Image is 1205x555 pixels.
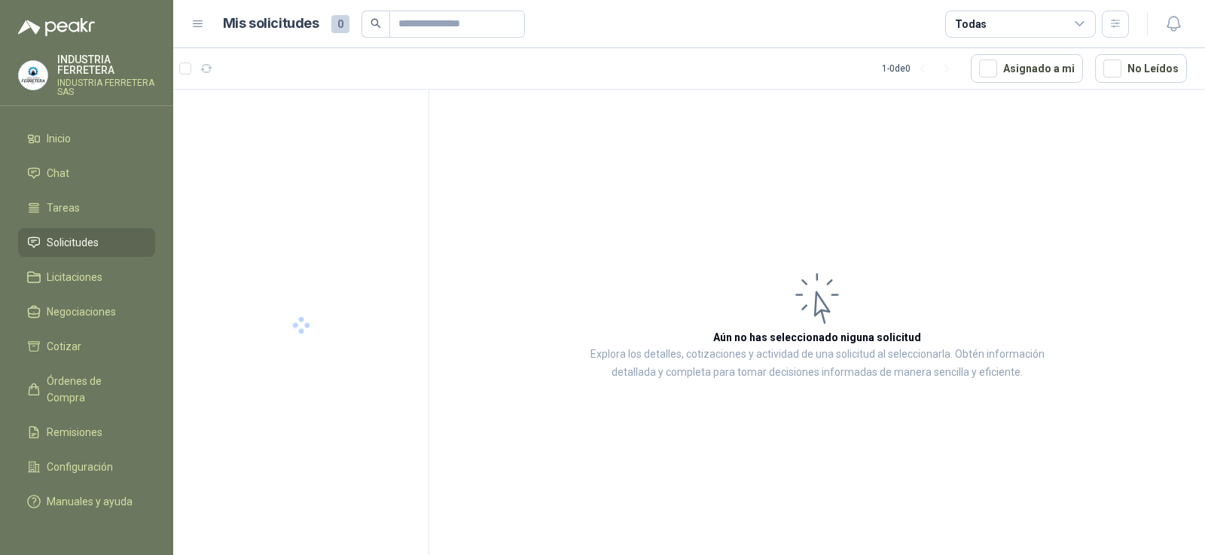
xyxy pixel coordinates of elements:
a: Tareas [18,194,155,222]
a: Negociaciones [18,297,155,326]
img: Logo peakr [18,18,95,36]
button: No Leídos [1095,54,1187,83]
a: Cotizar [18,332,155,361]
span: Negociaciones [47,303,116,320]
p: INDUSTRIA FERRETERA [57,54,155,75]
img: Company Logo [19,61,47,90]
a: Manuales y ayuda [18,487,155,516]
a: Licitaciones [18,263,155,291]
a: Chat [18,159,155,188]
p: INDUSTRIA FERRETERA SAS [57,78,155,96]
a: Inicio [18,124,155,153]
span: Solicitudes [47,234,99,251]
div: Todas [955,16,987,32]
p: Explora los detalles, cotizaciones y actividad de una solicitud al seleccionarla. Obtén informaci... [580,346,1054,382]
span: Inicio [47,130,71,147]
span: Licitaciones [47,269,102,285]
a: Órdenes de Compra [18,367,155,412]
span: Configuración [47,459,113,475]
span: 0 [331,15,349,33]
span: Cotizar [47,338,81,355]
span: Remisiones [47,424,102,441]
span: search [371,18,381,29]
span: Tareas [47,200,80,216]
span: Órdenes de Compra [47,373,141,406]
h3: Aún no has seleccionado niguna solicitud [713,329,921,346]
button: Asignado a mi [971,54,1083,83]
span: Chat [47,165,69,181]
a: Remisiones [18,418,155,447]
h1: Mis solicitudes [223,13,319,35]
a: Configuración [18,453,155,481]
a: Solicitudes [18,228,155,257]
div: 1 - 0 de 0 [882,56,959,81]
span: Manuales y ayuda [47,493,133,510]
